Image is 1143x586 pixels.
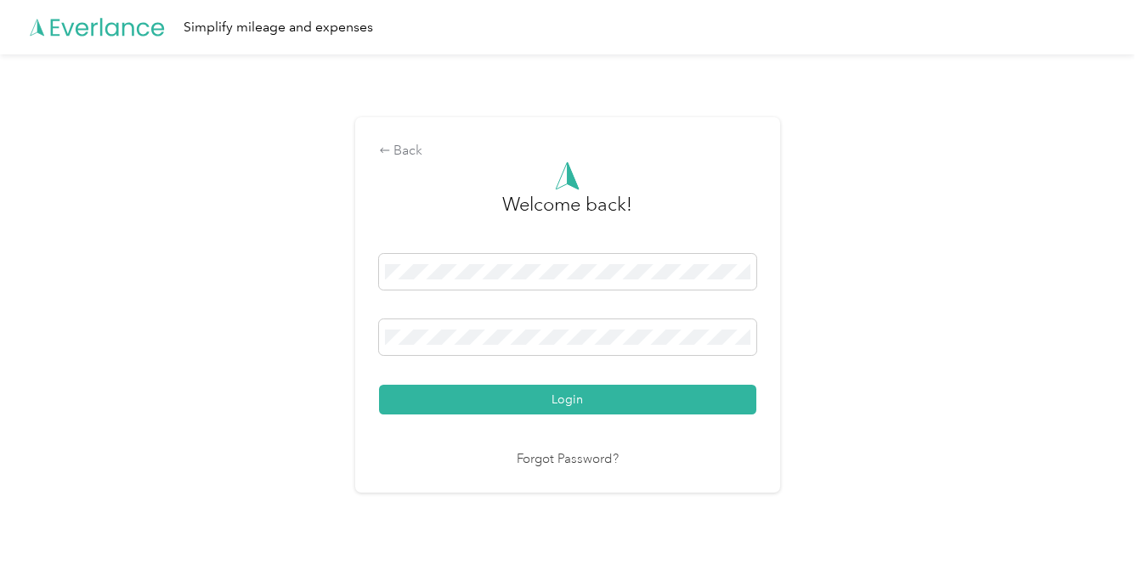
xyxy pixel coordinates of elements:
a: Forgot Password? [517,450,619,470]
h3: greeting [502,190,632,236]
button: Login [379,385,756,414]
div: Simplify mileage and expenses [184,17,373,38]
div: Back [379,141,756,161]
iframe: Everlance-gr Chat Button Frame [1048,491,1143,586]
